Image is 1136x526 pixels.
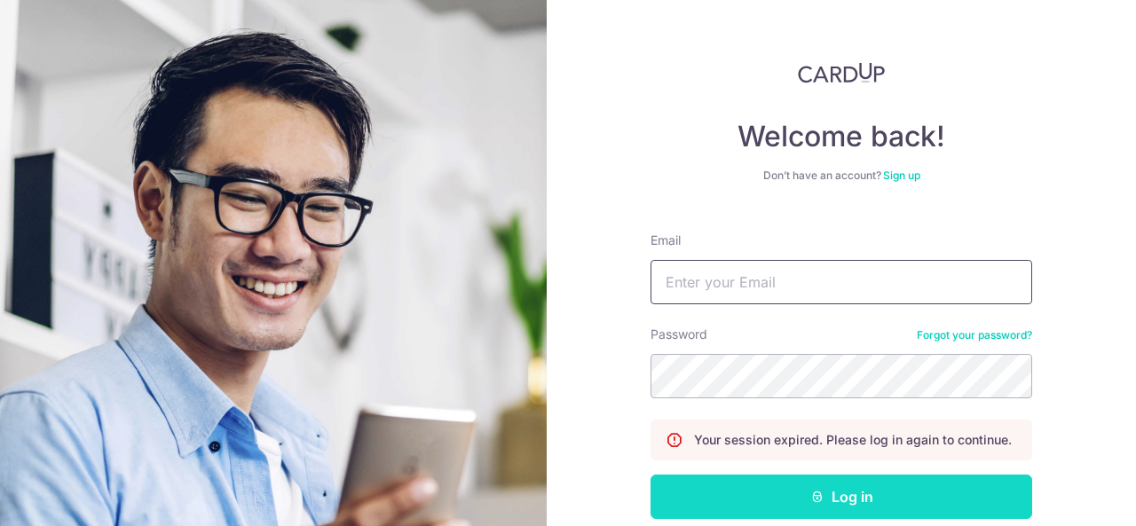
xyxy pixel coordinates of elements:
label: Email [651,232,681,249]
img: CardUp Logo [798,62,885,83]
a: Forgot your password? [917,328,1032,342]
a: Sign up [883,169,920,182]
button: Log in [651,475,1032,519]
label: Password [651,326,707,343]
input: Enter your Email [651,260,1032,304]
div: Don’t have an account? [651,169,1032,183]
h4: Welcome back! [651,119,1032,154]
p: Your session expired. Please log in again to continue. [694,431,1012,449]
